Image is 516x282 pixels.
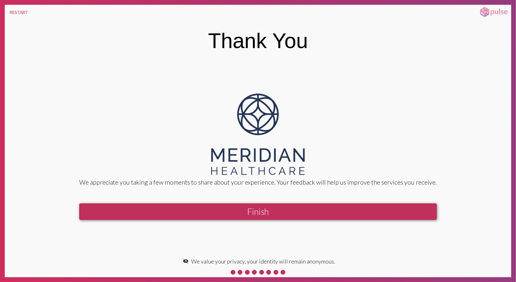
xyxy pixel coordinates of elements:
img: mbhci-vertical-logo.png [211,94,305,175]
button: Finish [79,203,437,220]
mat-icon: visibility_off [183,258,189,264]
img: pulsehorizontalsmall.png [478,6,510,18]
button: RESTART [5,5,33,20]
span: We value your privacy, your identity will remain anonymous. [192,258,336,265]
div: Thank You [208,29,308,53]
div: We appreciate you taking a few moments to share about your experience. Your feedback will help us... [79,178,437,186]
